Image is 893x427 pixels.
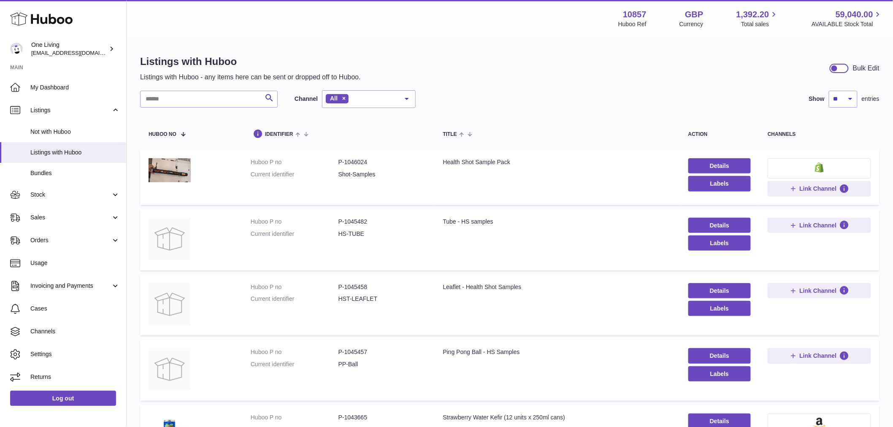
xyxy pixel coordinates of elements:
[338,218,426,226] dd: P-1045482
[685,9,703,20] strong: GBP
[688,301,751,316] button: Labels
[338,283,426,291] dd: P-1045458
[812,9,883,28] a: 59,040.00 AVAILABLE Stock Total
[30,305,120,313] span: Cases
[30,149,120,157] span: Listings with Huboo
[30,213,111,222] span: Sales
[800,222,837,229] span: Link Channel
[443,348,671,356] div: Ping Pong Ball - HS Samples
[265,132,293,137] span: identifier
[338,230,426,238] dd: HS-TUBE
[251,295,338,303] dt: Current identifier
[679,20,704,28] div: Currency
[30,84,120,92] span: My Dashboard
[736,9,779,28] a: 1,392.20 Total sales
[338,360,426,368] dd: PP-Ball
[768,348,871,363] button: Link Channel
[338,170,426,178] dd: Shot-Samples
[251,170,338,178] dt: Current identifier
[31,49,124,56] span: [EMAIL_ADDRESS][DOMAIN_NAME]
[30,373,120,381] span: Returns
[149,132,176,137] span: Huboo no
[149,218,191,260] img: Tube - HS samples
[815,162,824,173] img: shopify-small.png
[338,413,426,422] dd: P-1043665
[10,391,116,406] a: Log out
[768,132,871,137] div: channels
[862,95,879,103] span: entries
[140,55,361,68] h1: Listings with Huboo
[836,9,873,20] span: 59,040.00
[251,230,338,238] dt: Current identifier
[149,283,191,325] img: Leaflet - Health Shot Samples
[741,20,779,28] span: Total sales
[688,158,751,173] a: Details
[338,158,426,166] dd: P-1046024
[30,106,111,114] span: Listings
[10,43,23,55] img: internalAdmin-10857@internal.huboo.com
[443,132,457,137] span: title
[30,282,111,290] span: Invoicing and Payments
[30,128,120,136] span: Not with Huboo
[338,295,426,303] dd: HST-LEAFLET
[688,132,751,137] div: action
[338,348,426,356] dd: P-1045457
[443,413,671,422] div: Strawberry Water Kefir (12 units x 250ml cans)
[30,191,111,199] span: Stock
[768,283,871,298] button: Link Channel
[330,95,338,102] span: All
[809,95,825,103] label: Show
[443,218,671,226] div: Tube - HS samples
[31,41,107,57] div: One Living
[618,20,647,28] div: Huboo Ref
[800,352,837,359] span: Link Channel
[251,283,338,291] dt: Huboo P no
[30,236,111,244] span: Orders
[30,169,120,177] span: Bundles
[688,283,751,298] a: Details
[688,366,751,381] button: Labels
[688,218,751,233] a: Details
[251,158,338,166] dt: Huboo P no
[251,218,338,226] dt: Huboo P no
[768,181,871,196] button: Link Channel
[800,185,837,192] span: Link Channel
[295,95,318,103] label: Channel
[688,176,751,191] button: Labels
[768,218,871,233] button: Link Channel
[812,20,883,28] span: AVAILABLE Stock Total
[30,259,120,267] span: Usage
[149,158,191,182] img: Health Shot Sample Pack
[688,235,751,251] button: Labels
[251,413,338,422] dt: Huboo P no
[623,9,647,20] strong: 10857
[443,283,671,291] div: Leaflet - Health Shot Samples
[30,327,120,335] span: Channels
[853,64,879,73] div: Bulk Edit
[251,348,338,356] dt: Huboo P no
[443,158,671,166] div: Health Shot Sample Pack
[736,9,769,20] span: 1,392.20
[149,348,191,390] img: Ping Pong Ball - HS Samples
[30,350,120,358] span: Settings
[800,287,837,295] span: Link Channel
[140,73,361,82] p: Listings with Huboo - any items here can be sent or dropped off to Huboo.
[251,360,338,368] dt: Current identifier
[688,348,751,363] a: Details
